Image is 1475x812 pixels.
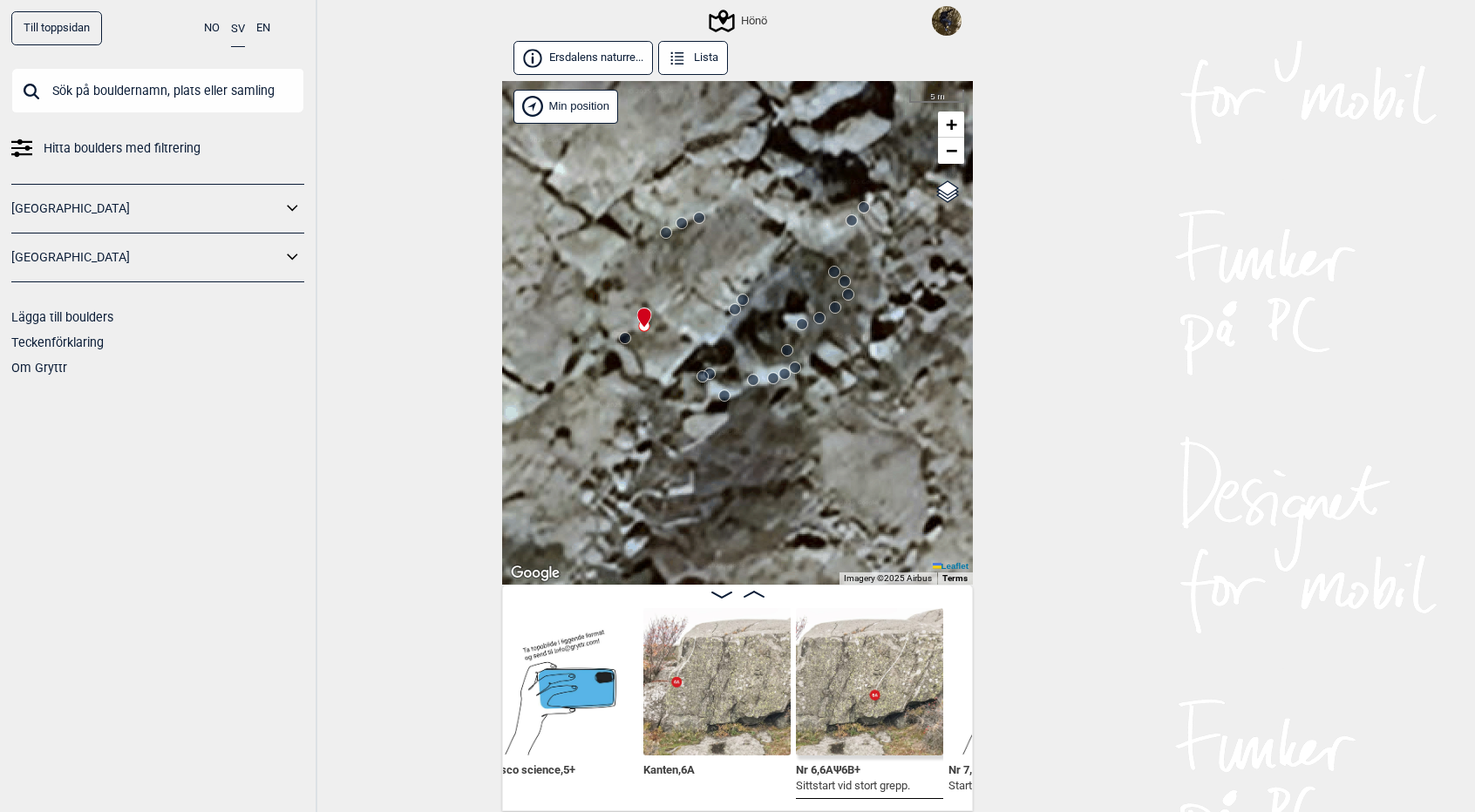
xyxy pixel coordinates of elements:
div: Vis min position [513,90,618,124]
span: − [946,139,957,161]
a: Om Gryttr [11,361,67,375]
span: Hitta boulders med filtrering [44,136,201,161]
span: Nr 6 , 6A Ψ 6B+ [796,760,860,776]
a: Layers [931,173,964,211]
a: Terms (opens in new tab) [942,573,968,583]
span: Kanten , 6A [643,760,695,776]
span: Nr 7 , 6A+ Ψ 6C [948,760,1014,776]
div: Hönö [711,10,767,31]
a: Leaflet [933,561,969,571]
span: Imagery ©2025 Airbus [844,573,932,583]
input: Sök på bouldernamn, plats eller samling [11,68,304,113]
button: SV [231,11,245,47]
button: Lista [658,41,728,75]
a: Open this area in Google Maps (opens a new window) [506,562,564,585]
a: Lägga till boulders [11,310,113,324]
a: [GEOGRAPHIC_DATA] [11,245,282,270]
a: Teckenförklaring [11,335,104,349]
button: Ersdalens naturre... [513,41,653,75]
p: Sittstart vid stort grepp. [796,777,910,795]
a: Till toppsidan [11,11,102,45]
img: Google [506,562,564,585]
button: NO [204,11,220,45]
span: Disco science , 5+ [491,760,575,776]
span: + [946,113,957,135]
img: Kanten 230411 [643,608,791,755]
a: Zoom out [938,138,964,164]
a: [GEOGRAPHIC_DATA] [11,196,282,221]
p: Start till vänster om den [948,777,1064,795]
img: Nr 6 230410 [796,608,943,755]
a: Hitta boulders med filtrering [11,136,304,161]
img: Bilde Mangler [491,608,638,755]
div: 5 m [909,90,964,104]
button: EN [256,11,270,45]
img: Bilde Mangler [948,608,1096,755]
a: Zoom in [938,112,964,138]
img: Falling [932,6,962,36]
